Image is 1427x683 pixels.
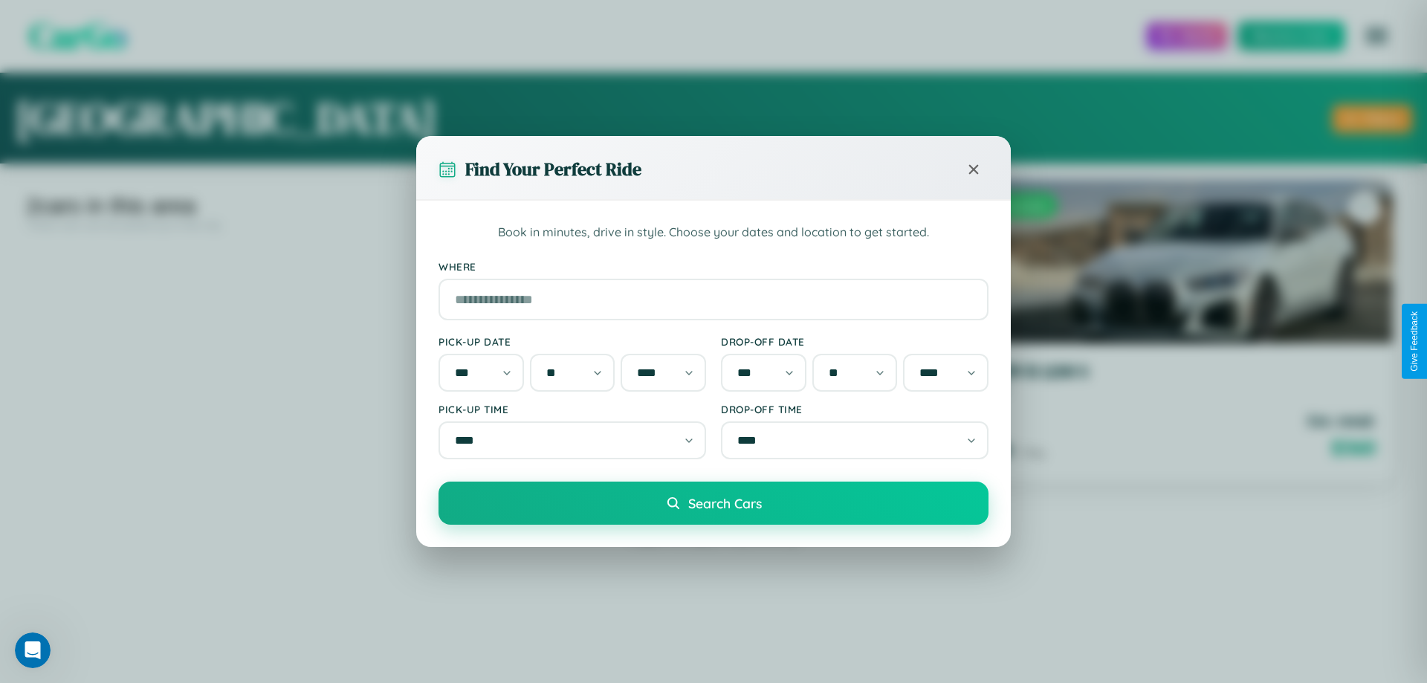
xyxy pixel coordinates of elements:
p: Book in minutes, drive in style. Choose your dates and location to get started. [439,223,988,242]
label: Pick-up Date [439,335,706,348]
button: Search Cars [439,482,988,525]
label: Where [439,260,988,273]
h3: Find Your Perfect Ride [465,157,641,181]
label: Pick-up Time [439,403,706,415]
label: Drop-off Date [721,335,988,348]
span: Search Cars [688,495,762,511]
label: Drop-off Time [721,403,988,415]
